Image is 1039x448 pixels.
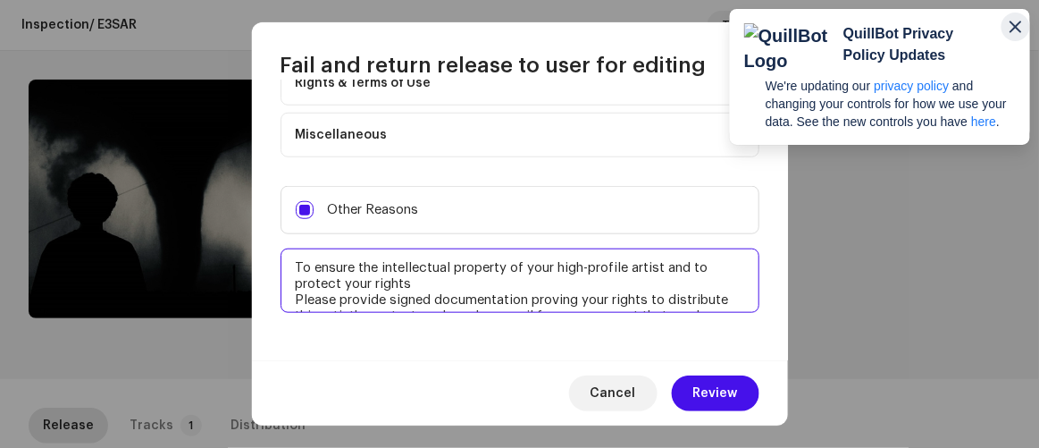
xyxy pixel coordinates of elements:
span: Cancel [591,376,636,411]
span: Fail and return release to user for editing [281,51,707,80]
button: Review [672,376,759,411]
p-accordion-header: Rights & Terms of Use [281,61,759,106]
span: Review [693,376,738,411]
button: Cancel [569,376,658,411]
p-accordion-header: Miscellaneous [281,113,759,157]
div: Miscellaneous [296,128,388,142]
div: Rights & Terms of Use [296,76,432,90]
span: Other Reasons [328,200,419,220]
